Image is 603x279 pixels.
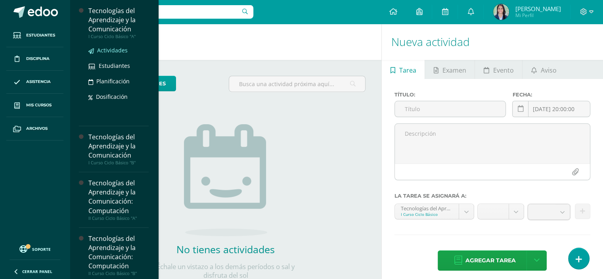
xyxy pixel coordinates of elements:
a: Estudiantes [88,61,149,70]
h2: No tienes actividades [146,242,305,256]
a: Tecnologías del Aprendizaje y la ComunicaciónI Curso Ciclo Básico "B" [88,133,149,165]
a: Dosificación [88,92,149,101]
label: La tarea se asignará a: [394,193,590,199]
span: Evento [493,61,514,80]
span: Mi Perfil [515,12,561,19]
span: Agregar tarea [465,251,515,270]
a: Aviso [523,60,565,79]
span: [PERSON_NAME] [515,5,561,13]
a: Tarea [382,60,425,79]
span: Disciplina [26,56,50,62]
a: Tecnologías del Aprendizaje y la ComunicaciónI Curso Ciclo Básico "A" [88,6,149,39]
a: Mis cursos [6,94,63,117]
span: Mis cursos [26,102,52,108]
div: Tecnologías del Aprendizaje y la Comunicación: Computación [88,234,149,271]
input: Busca una actividad próxima aquí... [229,76,365,92]
div: Tecnologías del Aprendizaje y la Comunicación [88,6,149,34]
h1: Nueva actividad [391,24,593,60]
div: I Curso Ciclo Básico "A" [88,34,149,39]
div: II Curso Ciclo Básico "A" [88,216,149,221]
a: Examen [425,60,475,79]
span: Estudiantes [26,32,55,38]
div: II Curso Ciclo Básico "B" [88,271,149,276]
a: Estudiantes [6,24,63,47]
span: Estudiantes [99,62,130,69]
div: Tecnologías del Aprendizaje y la Comunicación: Computación [88,179,149,215]
span: Examen [442,61,466,80]
div: Tecnologías del Aprendizaje y la Comunicación [88,133,149,160]
a: Tecnologías del Aprendizaje y la Comunicación 'A'I Curso Ciclo Básico [395,204,474,219]
a: Soporte [10,243,60,254]
h1: Actividades [79,24,372,60]
a: Tecnologías del Aprendizaje y la Comunicación: ComputaciónII Curso Ciclo Básico "A" [88,179,149,221]
a: Archivos [6,117,63,140]
span: Soporte [32,246,51,252]
a: Actividades [88,46,149,55]
label: Título: [394,92,506,98]
input: Fecha de entrega [513,101,590,117]
a: Planificación [88,77,149,86]
label: Fecha: [512,92,590,98]
div: I Curso Ciclo Básico "B" [88,160,149,165]
span: Dosificación [96,93,128,100]
a: Disciplina [6,47,63,71]
div: I Curso Ciclo Básico [401,212,453,217]
span: Asistencia [26,79,51,85]
a: Tecnologías del Aprendizaje y la Comunicación: ComputaciónII Curso Ciclo Básico "B" [88,234,149,276]
span: Tarea [399,61,416,80]
img: no_activities.png [184,124,267,236]
img: 62e92574996ec88c99bdf881e5f38441.png [493,4,509,20]
a: Asistencia [6,71,63,94]
span: Archivos [26,125,48,132]
input: Título [395,101,506,117]
span: Aviso [541,61,557,80]
a: Evento [475,60,522,79]
span: Cerrar panel [22,269,52,274]
span: Planificación [96,77,130,85]
input: Busca un usuario... [75,5,253,19]
div: Tecnologías del Aprendizaje y la Comunicación 'A' [401,204,453,212]
span: Actividades [97,46,128,54]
